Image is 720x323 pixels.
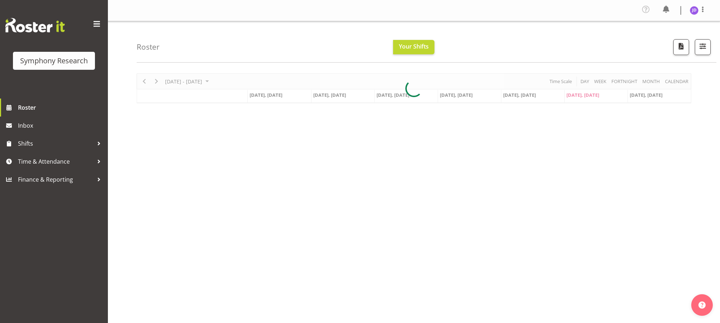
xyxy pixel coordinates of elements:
[18,138,94,149] span: Shifts
[695,39,711,55] button: Filter Shifts
[698,301,706,309] img: help-xxl-2.png
[5,18,65,32] img: Rosterit website logo
[18,174,94,185] span: Finance & Reporting
[393,40,434,54] button: Your Shifts
[18,120,104,131] span: Inbox
[18,156,94,167] span: Time & Attendance
[690,6,698,15] img: jennifer-donovan1879.jpg
[673,39,689,55] button: Download a PDF of the roster according to the set date range.
[399,42,429,50] span: Your Shifts
[20,55,88,66] div: Symphony Research
[18,102,104,113] span: Roster
[137,43,160,51] h4: Roster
